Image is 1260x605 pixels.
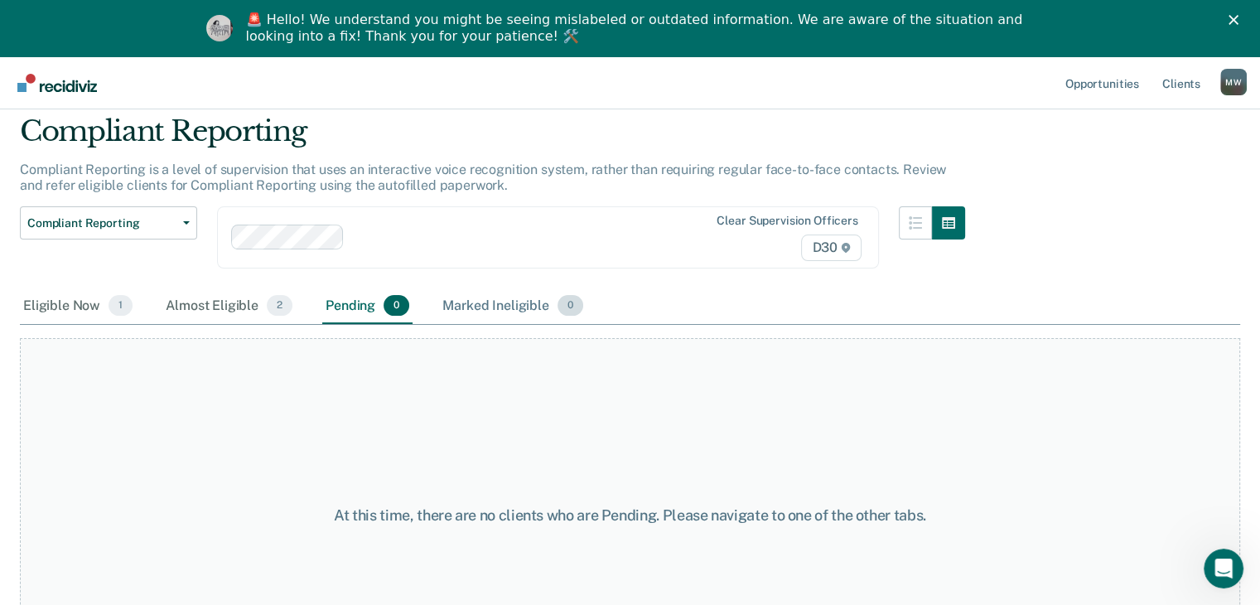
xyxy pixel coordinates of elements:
span: Compliant Reporting [27,216,176,230]
img: Recidiviz [17,74,97,92]
div: Eligible Now1 [20,288,136,325]
span: 1 [109,295,133,317]
div: Marked Ineligible0 [439,288,587,325]
p: Compliant Reporting is a level of supervision that uses an interactive voice recognition system, ... [20,162,946,193]
div: Clear supervision officers [717,214,857,228]
div: 🚨 Hello! We understand you might be seeing mislabeled or outdated information. We are aware of th... [246,12,1028,45]
iframe: Intercom live chat [1204,549,1243,588]
div: Pending0 [322,288,413,325]
div: Close [1229,15,1245,25]
div: M W [1220,69,1247,95]
span: 0 [384,295,409,317]
div: At this time, there are no clients who are Pending. Please navigate to one of the other tabs. [326,506,935,525]
a: Clients [1159,56,1204,109]
div: Compliant Reporting [20,114,965,162]
button: Profile dropdown button [1220,69,1247,95]
span: 0 [558,295,583,317]
div: Almost Eligible2 [162,288,296,325]
button: Compliant Reporting [20,206,197,240]
img: Profile image for Kim [206,15,233,41]
span: D30 [801,235,861,261]
a: Opportunities [1062,56,1142,109]
span: 2 [267,295,292,317]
